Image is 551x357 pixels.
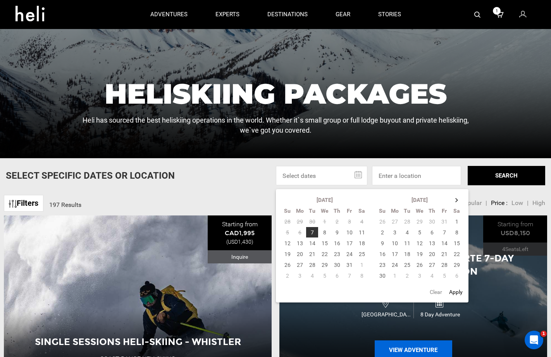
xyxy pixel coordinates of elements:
button: SEARCH [468,166,545,185]
p: Heli has sourced the best heliskiing operations in the world. Whether it`s small group or full lo... [74,115,477,135]
span: 1 [541,331,547,337]
iframe: Intercom live chat [525,331,543,349]
li: | [527,199,529,208]
button: Apply [447,285,465,299]
p: destinations [267,10,308,19]
span: 8 Day Adventure [414,311,467,318]
img: btn-icon.svg [9,200,17,208]
span: [GEOGRAPHIC_DATA] [360,311,413,318]
span: 197 Results [49,201,81,208]
th: [DATE] [389,195,451,206]
img: search-bar-icon.svg [474,12,480,18]
input: Enter a location [372,166,461,185]
button: Clear [427,285,444,299]
span: High [532,199,545,207]
th: [DATE] [294,195,356,205]
li: | [486,199,487,208]
span: Low [511,199,523,207]
h1: Heliskiing Packages [74,80,477,108]
p: experts [215,10,239,19]
span: Popular [460,199,482,207]
li: Price : [491,199,508,208]
span: 1 [493,7,501,15]
p: adventures [150,10,188,19]
p: Select Specific Dates Or Location [6,169,175,182]
input: Select dates [276,166,367,185]
a: Filters [4,195,43,212]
